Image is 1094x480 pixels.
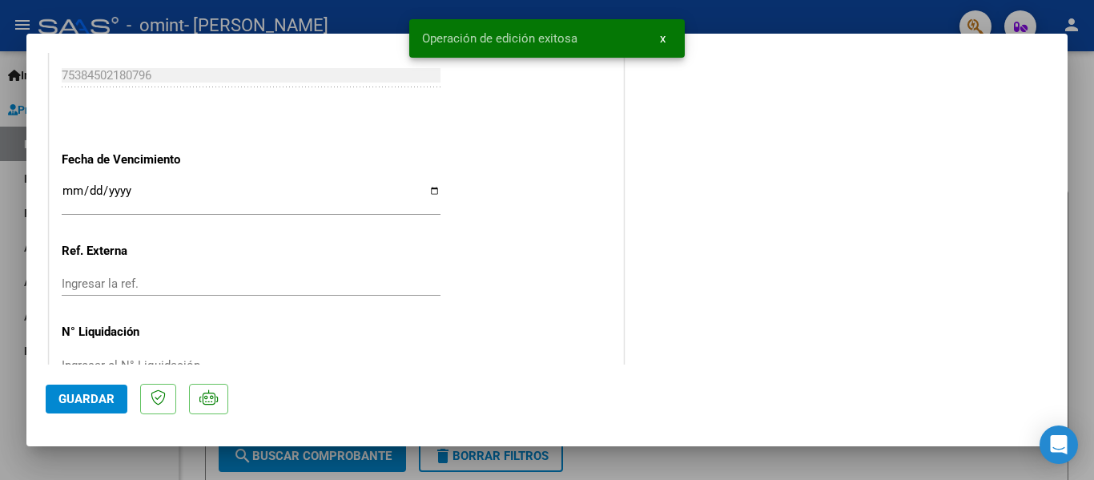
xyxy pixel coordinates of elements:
[647,24,678,53] button: x
[1040,426,1078,464] div: Open Intercom Messenger
[62,151,227,169] p: Fecha de Vencimiento
[62,323,227,341] p: N° Liquidación
[46,385,127,413] button: Guardar
[62,242,227,260] p: Ref. Externa
[58,392,115,406] span: Guardar
[660,31,666,46] span: x
[422,30,577,46] span: Operación de edición exitosa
